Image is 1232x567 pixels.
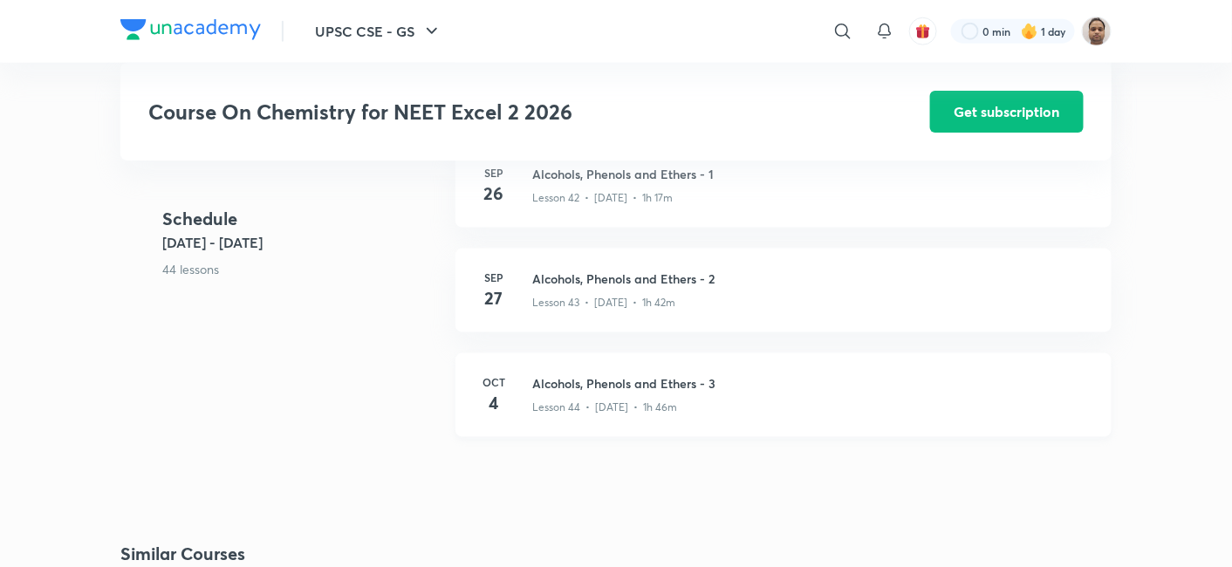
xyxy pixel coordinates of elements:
a: Sep27Alcohols, Phenols and Ethers - 2Lesson 43 • [DATE] • 1h 42m [455,249,1112,353]
p: Lesson 44 • [DATE] • 1h 46m [532,400,677,415]
h3: Alcohols, Phenols and Ethers - 2 [532,270,1091,288]
h6: Sep [476,270,511,285]
p: Lesson 43 • [DATE] • 1h 42m [532,295,675,311]
h4: 4 [476,390,511,416]
button: Get subscription [930,91,1084,133]
h4: Schedule [162,205,441,231]
h5: [DATE] - [DATE] [162,231,441,252]
p: Lesson 42 • [DATE] • 1h 17m [532,190,673,206]
img: streak [1021,23,1038,40]
h6: Sep [476,165,511,181]
h3: Alcohols, Phenols and Ethers - 1 [532,165,1091,183]
img: avatar [915,24,931,39]
h3: Alcohols, Phenols and Ethers - 3 [532,374,1091,393]
img: Shekhar Banerjee [1082,17,1112,46]
h4: 26 [476,181,511,207]
a: Oct4Alcohols, Phenols and Ethers - 3Lesson 44 • [DATE] • 1h 46m [455,353,1112,458]
img: Company Logo [120,19,261,40]
a: Company Logo [120,19,261,44]
button: avatar [909,17,937,45]
a: Sep26Alcohols, Phenols and Ethers - 1Lesson 42 • [DATE] • 1h 17m [455,144,1112,249]
h4: 27 [476,285,511,311]
h3: Course On Chemistry for NEET Excel 2 2026 [148,99,832,125]
h6: Oct [476,374,511,390]
button: UPSC CSE - GS [305,14,453,49]
p: 44 lessons [162,259,441,277]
